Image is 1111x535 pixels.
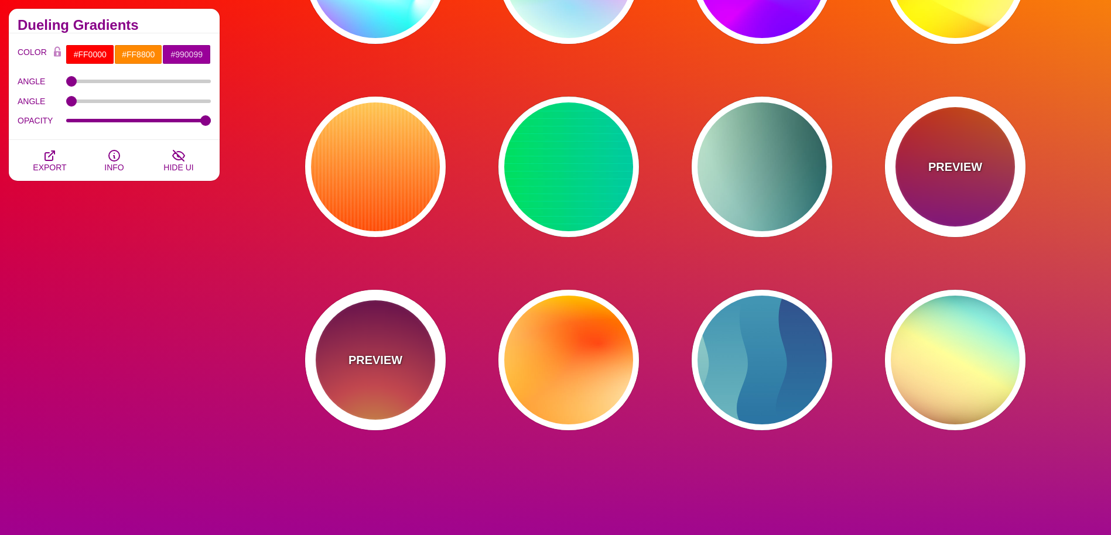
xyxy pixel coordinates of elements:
button: heat wave map effect gradient [498,290,639,430]
button: green radial gradients from all four corners [692,97,832,237]
p: PREVIEW [348,351,402,369]
label: ANGLE [18,94,66,109]
button: rainbow gradient with radial flares [885,290,1025,430]
button: green to blue linear gradient [498,97,639,237]
button: INFO [82,140,146,181]
button: HIDE UI [146,140,211,181]
p: PREVIEW [928,158,982,176]
h2: Dueling Gradients [18,20,211,30]
button: PREVIEWred to orange gradient covered by a purple linear fade [885,97,1025,237]
button: alternating gradient chain from purple to green [692,290,832,430]
span: HIDE UI [163,163,193,172]
label: COLOR [18,44,49,64]
span: EXPORT [33,163,66,172]
span: INFO [104,163,124,172]
button: Color Lock [49,44,66,61]
button: EXPORT [18,140,82,181]
button: yellow-orange linear gradient with subtle stripes [305,97,446,237]
label: ANGLE [18,74,66,89]
label: OPACITY [18,113,66,128]
button: PREVIEWglowing yellow warming the purple vector sky [305,290,446,430]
